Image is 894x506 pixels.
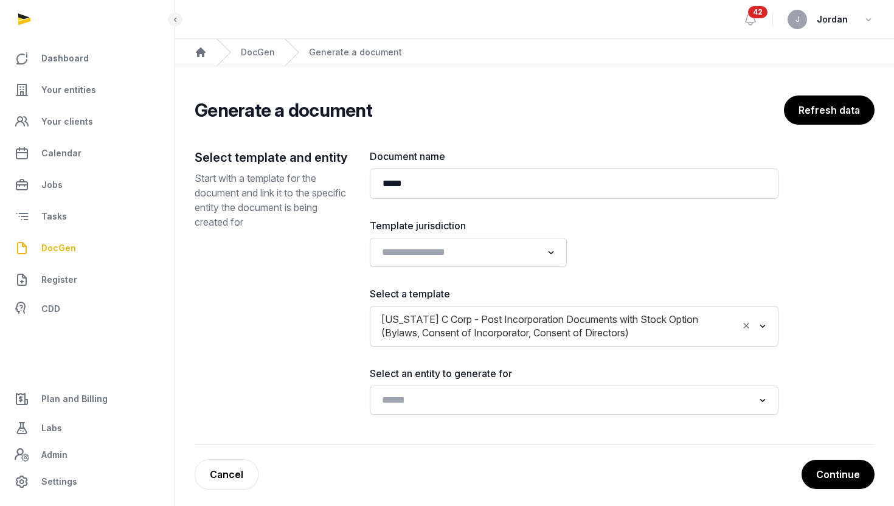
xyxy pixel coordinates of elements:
[175,39,894,66] nav: Breadcrumb
[10,414,165,443] a: Labs
[741,317,752,334] button: Clear Selected
[10,265,165,294] a: Register
[195,171,350,229] p: Start with a template for the document and link it to the specific entity the document is being c...
[41,392,108,406] span: Plan and Billing
[195,459,258,490] a: Cancel
[195,99,372,121] h2: Generate a document
[41,421,62,435] span: Labs
[10,107,165,136] a: Your clients
[802,460,875,489] button: Continue
[41,302,60,316] span: CDD
[41,178,63,192] span: Jobs
[10,202,165,231] a: Tasks
[41,146,81,161] span: Calendar
[370,149,778,164] label: Document name
[41,448,68,462] span: Admin
[195,149,350,166] h2: Select template and entity
[376,241,561,263] div: Search for option
[784,95,875,125] button: Refresh data
[41,51,89,66] span: Dashboard
[376,310,772,343] div: Search for option
[41,241,76,255] span: DocGen
[817,12,848,27] span: Jordan
[723,312,738,341] input: Search for option
[377,244,542,261] input: Search for option
[788,10,807,29] button: J
[41,272,77,287] span: Register
[10,467,165,496] a: Settings
[41,114,93,129] span: Your clients
[748,6,768,18] span: 42
[10,234,165,263] a: DocGen
[10,443,165,467] a: Admin
[10,44,165,73] a: Dashboard
[10,384,165,414] a: Plan and Billing
[309,46,402,58] div: Generate a document
[795,16,800,23] span: J
[241,46,275,58] a: DocGen
[10,139,165,168] a: Calendar
[376,389,772,411] div: Search for option
[10,170,165,199] a: Jobs
[41,83,96,97] span: Your entities
[10,75,165,105] a: Your entities
[378,312,721,341] span: [US_STATE] C Corp - Post Incorporation Documents with Stock Option (Bylaws, Consent of Incorporat...
[10,297,165,321] a: CDD
[370,286,778,301] label: Select a template
[41,209,67,224] span: Tasks
[377,392,754,409] input: Search for option
[41,474,77,489] span: Settings
[370,218,567,233] label: Template jurisdiction
[370,366,778,381] label: Select an entity to generate for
